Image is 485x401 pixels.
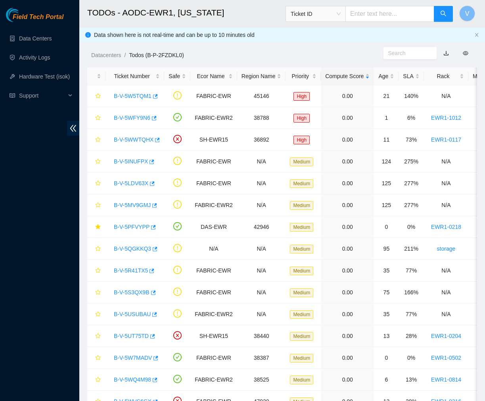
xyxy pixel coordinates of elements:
span: star [95,311,101,318]
td: 277% [399,194,424,216]
span: Medium [290,288,313,297]
td: 73% [399,129,424,151]
td: FABRIC-EWR [190,282,237,303]
td: 13% [399,369,424,391]
button: star [92,177,101,190]
span: Medium [290,179,313,188]
a: EWR1-0117 [431,136,461,143]
td: N/A [424,260,468,282]
td: 35 [374,303,399,325]
td: 95 [374,238,399,260]
button: star [92,90,101,102]
span: close [474,33,479,37]
td: FABRIC-EWR [190,347,237,369]
a: EWR1-1012 [431,115,461,121]
td: 0.00 [321,369,374,391]
td: SH-EWR15 [190,129,237,151]
a: B-V-5W5TQM1 [114,93,151,99]
span: Medium [290,223,313,232]
span: Medium [290,310,313,319]
a: B-V-5MV9GMJ [114,202,151,208]
a: Todos (B-P-2FZDKL0) [129,52,184,58]
td: 38525 [237,369,286,391]
span: star [95,355,101,361]
a: B-V-5S3QX9B [114,289,150,295]
span: star [95,290,101,296]
td: N/A [424,282,468,303]
span: search [440,10,447,18]
td: FABRIC-EWR2 [190,194,237,216]
button: star [92,264,101,277]
button: V [459,6,475,21]
span: close-circle [173,135,182,143]
a: B-V-5R41TX5 [114,267,148,274]
td: 21 [374,85,399,107]
span: Medium [290,332,313,341]
td: FABRIC-EWR [190,173,237,194]
button: star [92,373,101,386]
span: Medium [290,376,313,384]
td: N/A [424,173,468,194]
span: V [465,9,470,19]
span: exclamation-circle [173,157,182,165]
span: check-circle [173,375,182,383]
span: read [10,93,15,98]
button: star [92,111,101,124]
span: star [95,202,101,209]
input: Search [388,49,426,58]
td: FABRIC-EWR [190,85,237,107]
span: check-circle [173,222,182,230]
span: star [95,93,101,100]
td: FABRIC-EWR2 [190,369,237,391]
td: 38387 [237,347,286,369]
a: Activity Logs [19,54,50,61]
td: 6 [374,369,399,391]
td: N/A [424,85,468,107]
button: download [437,47,455,59]
span: Ticket ID [291,8,341,20]
button: star [92,199,101,211]
a: storage [437,246,456,252]
td: 0.00 [321,85,374,107]
td: 0.00 [321,303,374,325]
td: FABRIC-EWR [190,151,237,173]
td: SH-EWR15 [190,325,237,347]
td: 0.00 [321,216,374,238]
a: download [443,50,449,56]
td: 0.00 [321,173,374,194]
td: 0.00 [321,151,374,173]
span: / [124,52,126,58]
a: Datacenters [91,52,121,58]
td: 35 [374,260,399,282]
span: High [293,136,310,144]
td: 0.00 [321,194,374,216]
td: 0% [399,216,424,238]
span: exclamation-circle [173,91,182,100]
span: star [95,159,101,165]
span: Medium [290,157,313,166]
a: Hardware Test (isok) [19,73,70,80]
td: N/A [237,151,286,173]
span: Support [19,88,66,104]
a: Data Centers [19,35,52,42]
td: 0.00 [321,347,374,369]
button: star [92,221,101,233]
span: High [293,92,310,101]
span: High [293,114,310,123]
td: 45146 [237,85,286,107]
button: star [92,242,101,255]
td: FABRIC-EWR2 [190,303,237,325]
span: star [95,268,101,274]
a: B-V-5LDV63X [114,180,148,186]
td: 0.00 [321,107,374,129]
a: B-V-5PFVYPP [114,224,150,230]
a: B-V-5USUBAU [114,311,151,317]
td: 6% [399,107,424,129]
td: 124 [374,151,399,173]
span: exclamation-circle [173,200,182,209]
button: star [92,330,101,342]
span: exclamation-circle [173,178,182,187]
td: N/A [424,151,468,173]
a: B-V-5QGKKQ3 [114,246,151,252]
td: DAS-EWR [190,216,237,238]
